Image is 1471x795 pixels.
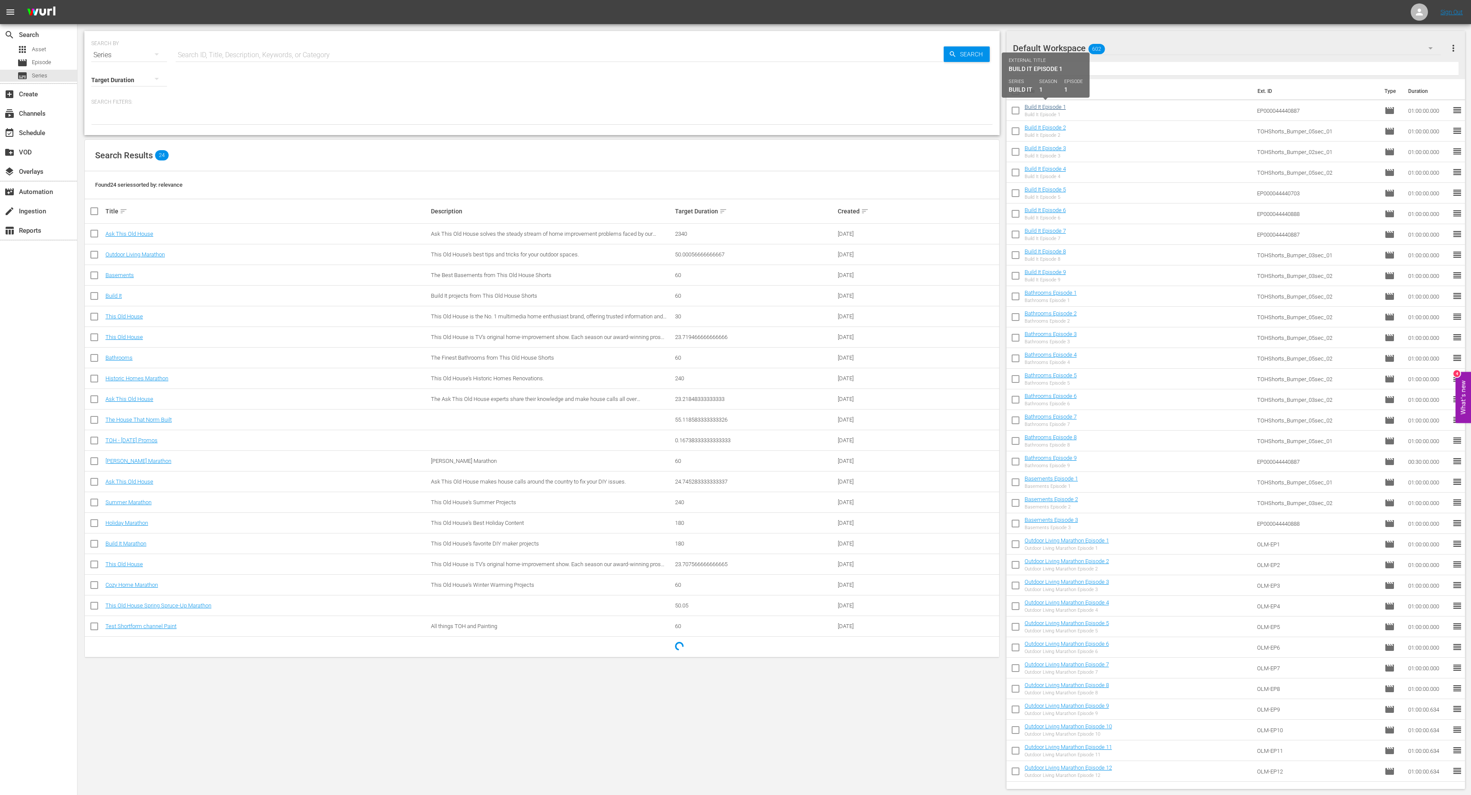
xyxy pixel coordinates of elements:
td: OLM-EP1 [1254,534,1381,555]
td: 01:00:00.000 [1405,369,1452,389]
div: 23.21848333333333 [675,396,835,402]
td: 01:00:00.000 [1405,100,1452,121]
td: TOHShorts_Bumper_03sec_02 [1254,389,1381,410]
span: Episode [1384,601,1395,611]
span: The Ask This Old House experts share their knowledge and make house calls all over [GEOGRAPHIC_DA... [431,396,640,409]
a: Outdoor Living Marathon [105,251,165,258]
a: Bathrooms Episode 9 [1025,455,1077,461]
a: Build It Episode 4 [1025,166,1066,172]
td: OLM-EP2 [1254,555,1381,575]
div: Bathrooms Episode 6 [1025,401,1077,407]
a: This Old House Spring Spruce-Up Marathon [105,602,211,609]
a: Build It Marathon [105,540,146,547]
span: Reports [4,225,15,236]
span: reorder [1452,270,1462,280]
td: 01:00:00.000 [1405,307,1452,327]
div: 50.00056666666667 [675,251,835,258]
a: Outdoor Living Marathon Episode 2 [1025,558,1109,564]
div: Bathrooms Episode 2 [1025,318,1077,324]
span: Episode [1384,250,1395,260]
span: reorder [1452,208,1462,219]
span: Asset [32,45,46,54]
div: Target Duration [675,206,835,216]
a: Cozy Home Marathon [105,582,158,588]
td: TOHShorts_Bumper_05sec_02 [1254,327,1381,348]
span: Episode [1384,642,1395,653]
span: 24 [155,150,169,160]
a: Basements Episode 3 [1025,517,1078,523]
a: Ask This Old House [105,478,153,485]
span: reorder [1452,373,1462,384]
div: 60 [675,272,835,278]
span: reorder [1452,497,1462,508]
td: TOHShorts_Bumper_05sec_02 [1254,369,1381,389]
div: Basements Episode 3 [1025,525,1078,530]
span: reorder [1452,229,1462,239]
td: 01:00:00.000 [1405,389,1452,410]
span: reorder [1452,394,1462,404]
div: [DATE] [838,458,917,464]
div: 0.16738333333333333 [675,437,835,444]
div: [DATE] [838,251,917,258]
span: reorder [1452,126,1462,136]
div: [DATE] [838,561,917,567]
a: This Old House [105,313,143,320]
a: Build It Episode 6 [1025,207,1066,213]
span: All things TOH and Painting [431,623,497,629]
span: This Old House is TV's original home-improvement show. Each season our award-winning pros renovat... [431,561,664,574]
td: 01:00:00.000 [1405,245,1452,265]
div: 55.118583333333326 [675,416,835,423]
td: 01:00:00.000 [1405,265,1452,286]
a: Basements Episode 1 [1025,475,1078,482]
span: Asset [17,44,28,55]
span: reorder [1452,250,1462,260]
td: OLM-EP6 [1254,637,1381,658]
span: reorder [1452,332,1462,342]
span: [PERSON_NAME] Marathon [431,458,497,464]
div: [DATE] [838,231,917,237]
td: 01:00:00.000 [1405,534,1452,555]
div: 4 [1453,370,1460,377]
a: Test Shortform channel Paint [105,623,177,629]
span: Episode [1384,374,1395,384]
a: Sign Out [1440,9,1463,15]
a: Bathrooms Episode 1 [1025,290,1077,296]
div: Bathrooms Episode 3 [1025,339,1077,345]
td: 00:30:00.000 [1405,451,1452,472]
div: 24.745283333333337 [675,478,835,485]
div: [DATE] [838,272,917,278]
span: This Old House's best tips and tricks for your outdoor spaces. [431,251,579,258]
div: 23.719466666666666 [675,334,835,340]
div: Description [431,208,672,215]
div: 30 [675,313,835,320]
span: reorder [1452,311,1462,322]
a: Bathrooms Episode 4 [1025,351,1077,358]
span: This Old House's Summer Projects [431,499,516,505]
div: Outdoor Living Marathon Episode 8 [1025,690,1109,696]
td: 01:00:00.000 [1405,472,1452,493]
td: TOHShorts_Bumper_05sec_01 [1254,121,1381,142]
td: 01:00:00.000 [1405,286,1452,307]
span: sort [719,207,727,215]
span: This Old House is the No. 1 multimedia home enthusiast brand, offering trusted information and ex... [431,313,666,326]
td: EP000044440888 [1254,203,1381,224]
span: Episode [1384,684,1395,694]
a: Outdoor Living Marathon Episode 8 [1025,682,1109,688]
img: ans4CAIJ8jUAAAAAAAAAAAAAAAAAAAAAAAAgQb4GAAAAAAAAAAAAAAAAAAAAAAAAJMjXAAAAAAAAAAAAAAAAAAAAAAAAgAT5G... [21,2,62,22]
div: Bathrooms Episode 4 [1025,360,1077,365]
td: 01:00:00.000 [1405,637,1452,658]
td: EP000044440887 [1254,224,1381,245]
a: Outdoor Living Marathon Episode 6 [1025,641,1109,647]
a: Build It Episode 5 [1025,186,1066,193]
span: Create [4,89,15,99]
td: 01:00:00.000 [1405,678,1452,699]
a: Bathrooms Episode 3 [1025,331,1077,337]
span: Episode [1384,312,1395,322]
a: Outdoor Living Marathon Episode 13 [1025,785,1112,792]
span: Episode [1384,498,1395,508]
a: Outdoor Living Marathon Episode 10 [1025,723,1112,730]
a: Bathrooms [105,354,133,361]
td: OLM-EP5 [1254,616,1381,637]
div: Outdoor Living Marathon Episode 6 [1025,649,1109,654]
span: Episode [1384,126,1395,136]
